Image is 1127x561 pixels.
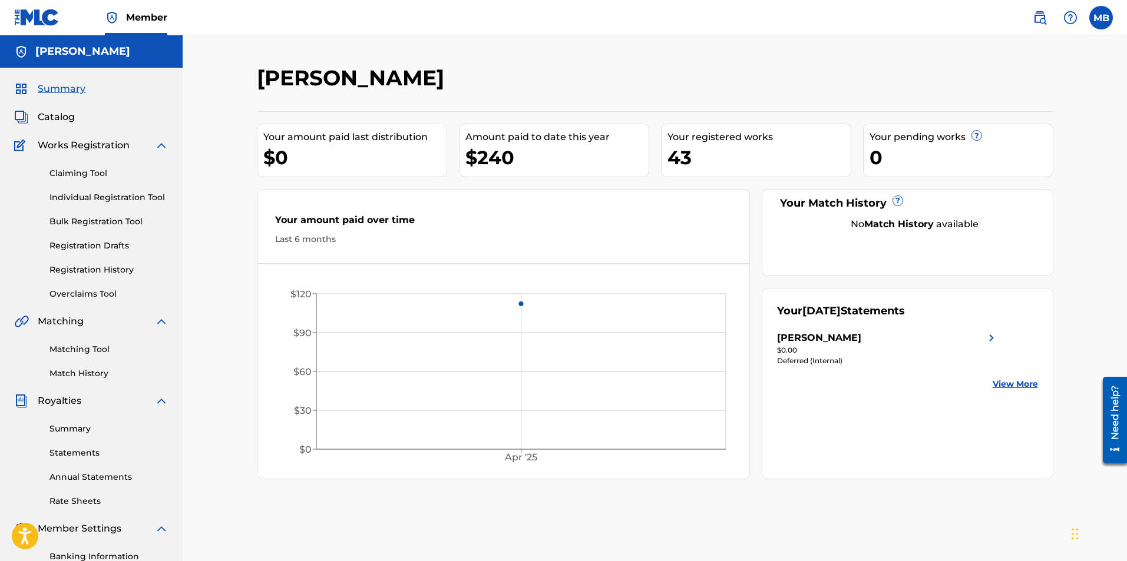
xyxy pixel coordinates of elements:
div: Your Match History [777,195,1038,211]
tspan: $120 [290,288,311,300]
a: Registration History [49,264,168,276]
div: Widget de chat [1068,504,1127,561]
strong: Match History [864,218,934,230]
tspan: $0 [299,444,311,455]
a: Individual Registration Tool [49,191,168,204]
a: Bulk Registration Tool [49,215,168,228]
img: Accounts [14,45,28,59]
div: $0 [263,144,447,171]
a: Statements [49,447,168,459]
a: CatalogCatalog [14,110,75,124]
div: Your amount paid last distribution [263,130,447,144]
span: ? [893,196,903,205]
a: SummarySummary [14,82,85,96]
iframe: Resource Center [1094,373,1127,467]
span: Matching [38,314,84,328]
img: Catalog [14,110,28,124]
div: $0.00 [777,345,999,356]
a: View More [993,378,1038,390]
h5: MANUEL BETANCOURT [35,45,130,58]
div: User Menu [1089,6,1113,29]
a: Rate Sheets [49,495,168,507]
div: Help [1059,6,1082,29]
span: Member [126,11,167,24]
img: Matching [14,314,29,328]
img: Works Registration [14,138,29,152]
div: Arrastrar [1072,516,1079,552]
img: expand [154,522,168,536]
h2: [PERSON_NAME] [257,65,450,91]
span: ? [972,131,981,140]
div: 0 [870,144,1053,171]
img: expand [154,394,168,408]
iframe: Chat Widget [1068,504,1127,561]
div: 43 [667,144,851,171]
a: [PERSON_NAME]right chevron icon$0.00Deferred (Internal) [777,331,999,366]
div: Your Statements [777,303,905,319]
div: Your registered works [667,130,851,144]
img: help [1063,11,1078,25]
a: Match History [49,367,168,380]
div: Amount paid to date this year [465,130,649,144]
a: Overclaims Tool [49,288,168,300]
span: Catalog [38,110,75,124]
img: search [1033,11,1047,25]
div: Your pending works [870,130,1053,144]
span: Royalties [38,394,81,408]
div: Last 6 months [275,233,732,245]
span: Summary [38,82,85,96]
img: Summary [14,82,28,96]
div: [PERSON_NAME] [777,331,861,345]
span: Member Settings [38,522,121,536]
div: Deferred (Internal) [777,356,999,366]
span: [DATE] [802,304,841,317]
div: Your amount paid over time [275,213,732,233]
div: No available [792,217,1038,231]
a: Public Search [1028,6,1052,29]
tspan: $30 [293,405,311,416]
img: Top Rightsholder [105,11,119,25]
span: Works Registration [38,138,130,152]
tspan: $60 [293,366,311,377]
tspan: $90 [293,327,311,338]
a: Annual Statements [49,471,168,483]
a: Summary [49,423,168,435]
img: MLC Logo [14,9,60,26]
img: expand [154,314,168,328]
a: Matching Tool [49,343,168,356]
img: Royalties [14,394,28,408]
a: Claiming Tool [49,167,168,180]
div: $240 [465,144,649,171]
img: expand [154,138,168,152]
tspan: Apr '25 [504,452,537,463]
img: Member Settings [14,522,28,536]
img: right chevron icon [984,331,999,345]
a: Registration Drafts [49,240,168,252]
